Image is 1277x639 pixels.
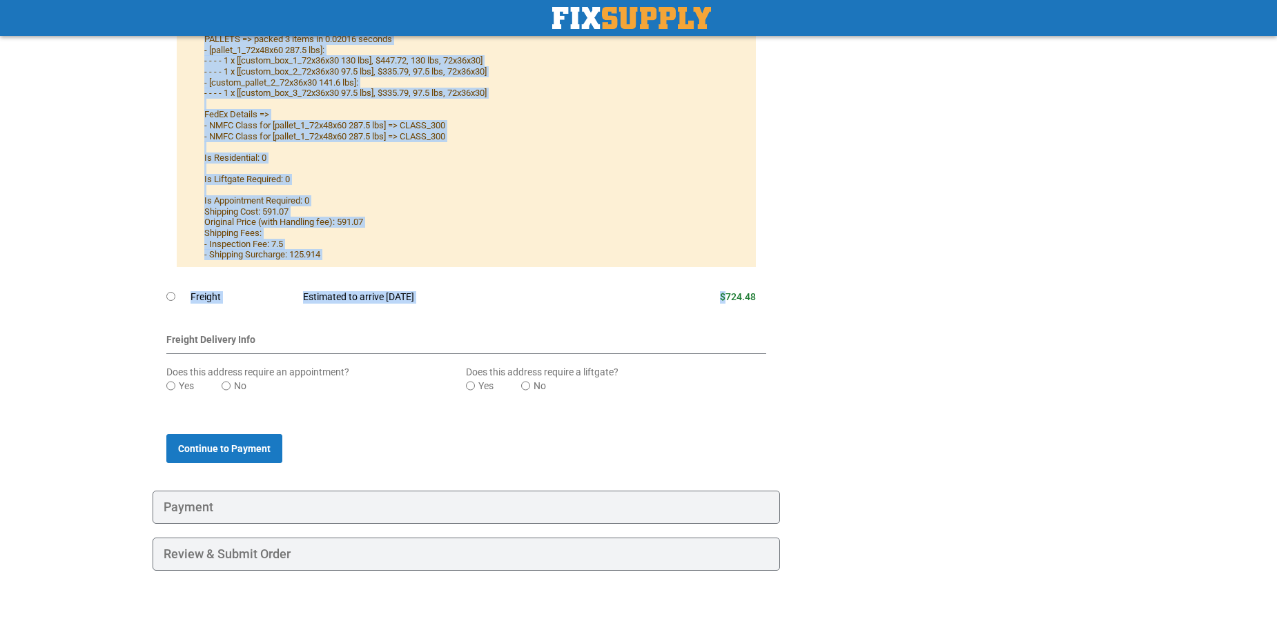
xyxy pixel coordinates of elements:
[166,333,766,354] div: Freight Delivery Info
[234,379,246,393] label: No
[293,282,624,313] td: Estimated to arrive [DATE]
[166,434,282,463] button: Continue to Payment
[552,7,711,29] a: store logo
[153,538,780,571] div: Review & Submit Order
[153,491,780,524] div: Payment
[552,7,711,29] img: Fix Industrial Supply
[191,282,293,313] td: Freight
[478,379,494,393] label: Yes
[179,379,194,393] label: Yes
[534,379,546,393] label: No
[178,443,271,454] span: Continue to Payment
[166,366,349,377] span: Does this address require an appointment?
[466,366,618,377] span: Does this address require a liftgate?
[720,291,756,302] span: $724.48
